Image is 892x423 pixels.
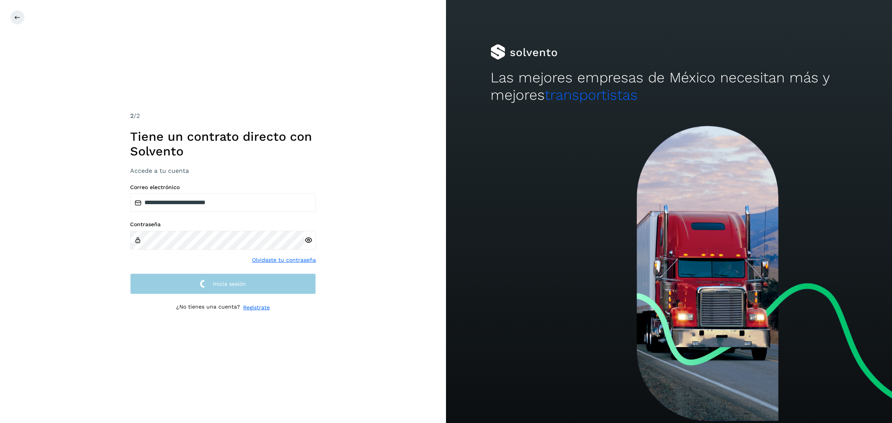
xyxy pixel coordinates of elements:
[213,281,246,287] span: Inicia sesión
[130,184,316,191] label: Correo electrónico
[130,129,316,159] h1: Tiene un contrato directo con Solvento
[243,304,270,312] a: Regístrate
[130,273,316,295] button: Inicia sesión
[130,111,316,121] div: /2
[130,167,316,174] h3: Accede a tu cuenta
[491,69,847,104] h2: Las mejores empresas de México necesitan más y mejores
[130,221,316,228] label: Contraseña
[130,112,134,119] span: 2
[545,87,638,103] span: transportistas
[252,256,316,264] a: Olvidaste tu contraseña
[176,304,240,312] p: ¿No tienes una cuenta?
